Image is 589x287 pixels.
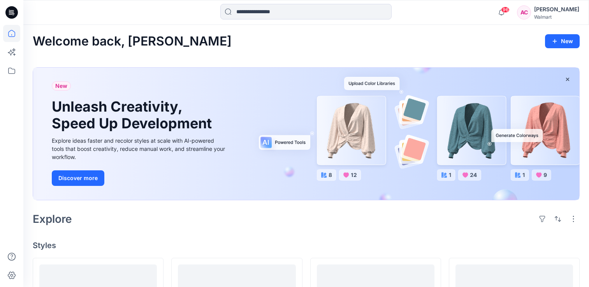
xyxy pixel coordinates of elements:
[534,14,579,20] div: Walmart
[33,34,232,49] h2: Welcome back, [PERSON_NAME]
[33,241,580,250] h4: Styles
[545,34,580,48] button: New
[55,81,67,91] span: New
[517,5,531,19] div: AC
[52,136,227,161] div: Explore ideas faster and recolor styles at scale with AI-powered tools that boost creativity, red...
[52,98,215,132] h1: Unleash Creativity, Speed Up Development
[52,170,227,186] a: Discover more
[33,213,72,225] h2: Explore
[52,170,104,186] button: Discover more
[534,5,579,14] div: [PERSON_NAME]
[501,7,510,13] span: 96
